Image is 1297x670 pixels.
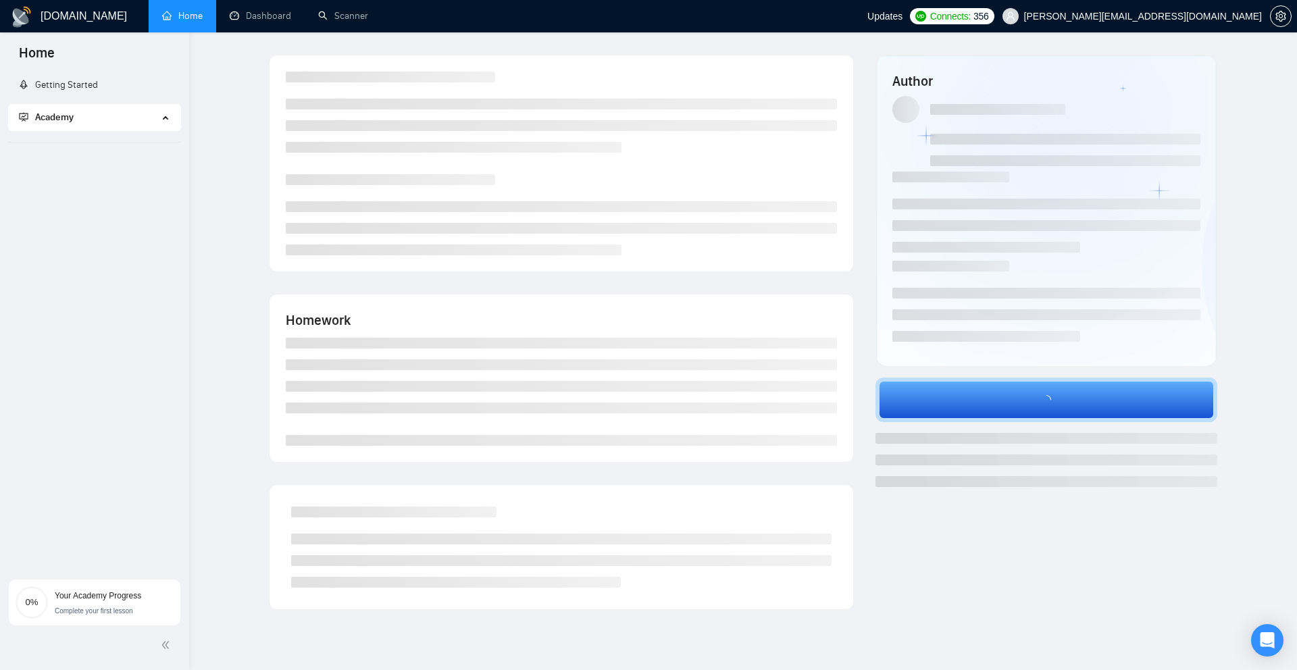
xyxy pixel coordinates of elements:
[8,72,180,99] li: Getting Started
[230,10,291,22] a: dashboardDashboard
[161,638,174,652] span: double-left
[286,311,837,330] h4: Homework
[1251,624,1283,656] div: Open Intercom Messenger
[35,111,74,123] span: Academy
[11,6,32,28] img: logo
[19,79,98,91] a: rocketGetting Started
[8,43,66,72] span: Home
[867,11,902,22] span: Updates
[1270,5,1292,27] button: setting
[55,607,133,615] span: Complete your first lesson
[19,112,28,122] span: fund-projection-screen
[875,378,1218,422] button: loading
[19,111,74,123] span: Academy
[1271,11,1291,22] span: setting
[973,9,988,24] span: 356
[1270,11,1292,22] a: setting
[16,598,48,607] span: 0%
[1036,395,1057,405] span: loading
[930,9,971,24] span: Connects:
[915,11,926,22] img: upwork-logo.png
[318,10,368,22] a: searchScanner
[1006,11,1015,21] span: user
[55,591,141,600] span: Your Academy Progress
[892,72,1201,91] h4: Author
[8,136,180,145] li: Academy Homepage
[162,10,203,22] a: homeHome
